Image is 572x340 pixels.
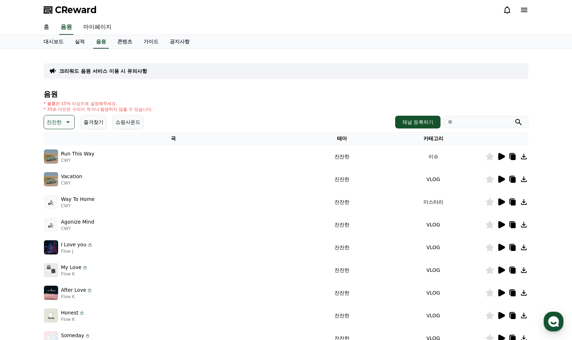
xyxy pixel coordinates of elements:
a: 크리워드 음원 서비스 이용 시 유의사항 [59,67,147,75]
td: 잔잔한 [303,213,381,236]
p: I Love you [61,241,86,248]
a: 마이페이지 [78,20,117,35]
button: 쇼핑사운드 [112,115,144,129]
td: VLOG [381,213,485,236]
td: 미스터리 [381,191,485,213]
h4: 음원 [44,90,528,98]
td: VLOG [381,259,485,281]
td: 잔잔한 [303,236,381,259]
img: music [44,149,58,164]
a: 콘텐츠 [112,35,138,49]
td: 잔잔한 [303,168,381,191]
p: Way To Home [61,196,95,203]
button: 잔잔한 [44,115,75,129]
td: VLOG [381,304,485,327]
a: 공지사항 [164,35,195,49]
p: CWY [61,226,94,231]
a: 홈 [38,20,55,35]
p: My Love [61,264,82,271]
img: music [44,308,58,323]
td: 이슈 [381,145,485,168]
th: 카테고리 [381,132,485,145]
td: 잔잔한 [303,304,381,327]
img: music [44,263,58,277]
p: * 35초 미만은 수익이 적거나 발생하지 않을 수 있습니다. [44,106,153,112]
td: VLOG [381,168,485,191]
p: Run This Way [61,150,94,158]
p: 잔잔한 [47,117,62,127]
a: CReward [44,4,97,16]
img: music [44,172,58,186]
img: music [44,286,58,300]
button: 즐겨찾기 [80,115,107,129]
th: 테마 [303,132,381,145]
td: 잔잔한 [303,145,381,168]
p: CWY [61,203,95,209]
td: VLOG [381,281,485,304]
p: After Love [61,286,86,294]
th: 곡 [44,132,303,145]
p: Agonize Mind [61,218,94,226]
span: CReward [55,4,97,16]
a: 실적 [69,35,90,49]
p: Flow J [61,248,93,254]
td: 잔잔한 [303,281,381,304]
img: music [44,240,58,254]
p: Flow K [61,294,92,300]
p: Honest [61,309,78,317]
td: VLOG [381,236,485,259]
button: 채널 등록하기 [395,116,441,128]
a: 음원 [59,20,73,35]
p: CWY [61,180,82,186]
p: * 볼륨은 15% 이상으로 설정해주세요. [44,101,153,106]
p: CWY [61,158,94,163]
a: 음원 [93,35,109,49]
a: 대시보드 [38,35,69,49]
p: Someday [61,332,84,339]
a: 가이드 [138,35,164,49]
td: 잔잔한 [303,259,381,281]
img: music [44,218,58,232]
td: 잔잔한 [303,191,381,213]
p: Flow K [61,317,85,322]
p: Flow K [61,271,88,277]
img: music [44,195,58,209]
p: Vacation [61,173,82,180]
